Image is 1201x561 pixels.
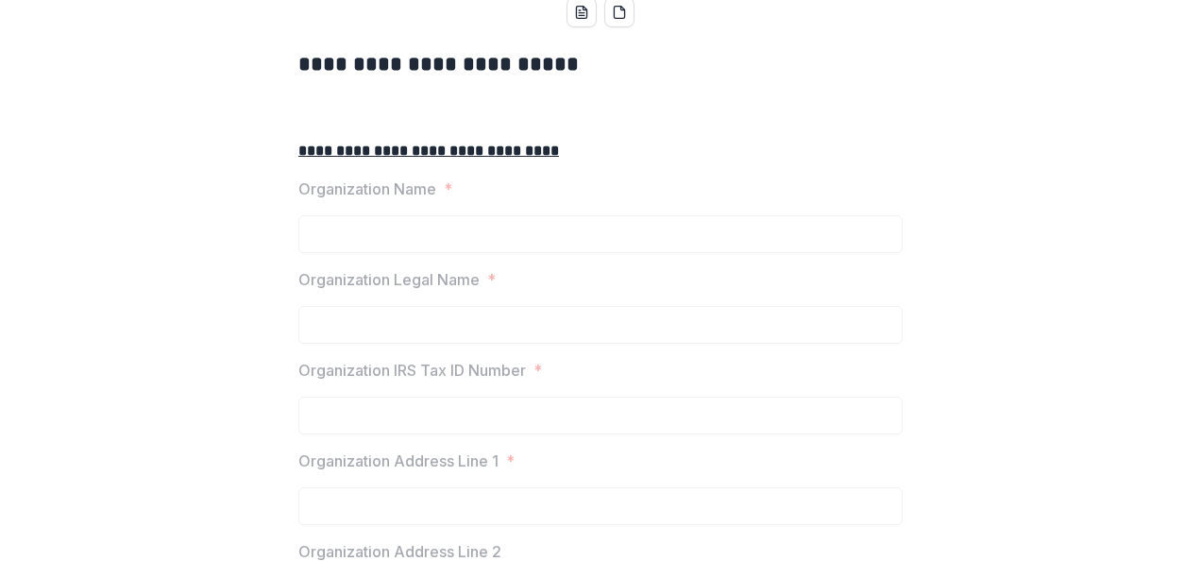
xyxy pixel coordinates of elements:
[298,178,436,200] p: Organization Name
[298,268,480,291] p: Organization Legal Name
[298,450,499,472] p: Organization Address Line 1
[298,359,526,382] p: Organization IRS Tax ID Number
